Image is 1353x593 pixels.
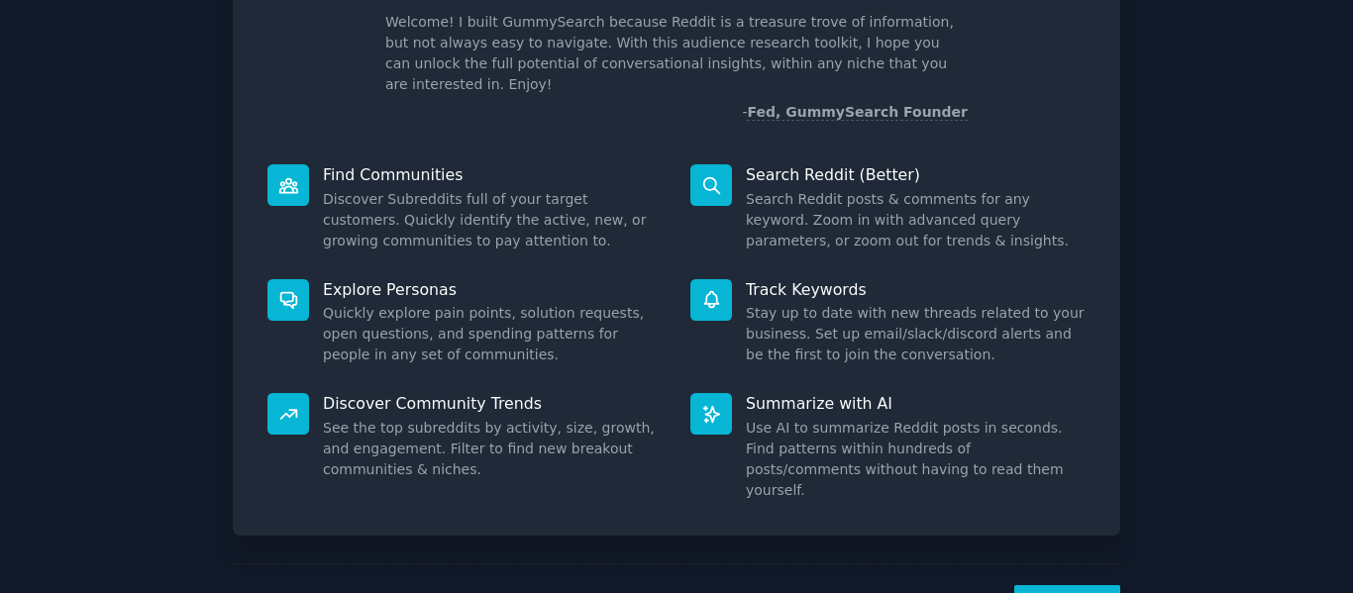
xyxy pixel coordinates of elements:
p: Find Communities [323,164,663,185]
dd: Discover Subreddits full of your target customers. Quickly identify the active, new, or growing c... [323,189,663,251]
p: Track Keywords [746,279,1086,300]
p: Welcome! I built GummySearch because Reddit is a treasure trove of information, but not always ea... [385,12,968,95]
p: Discover Community Trends [323,393,663,414]
a: Fed, GummySearch Founder [747,104,968,121]
p: Search Reddit (Better) [746,164,1086,185]
dd: Quickly explore pain points, solution requests, open questions, and spending patterns for people ... [323,303,663,365]
dd: Use AI to summarize Reddit posts in seconds. Find patterns within hundreds of posts/comments with... [746,418,1086,501]
dd: Stay up to date with new threads related to your business. Set up email/slack/discord alerts and ... [746,303,1086,365]
p: Explore Personas [323,279,663,300]
dd: See the top subreddits by activity, size, growth, and engagement. Filter to find new breakout com... [323,418,663,480]
p: Summarize with AI [746,393,1086,414]
div: - [742,102,968,123]
dd: Search Reddit posts & comments for any keyword. Zoom in with advanced query parameters, or zoom o... [746,189,1086,251]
